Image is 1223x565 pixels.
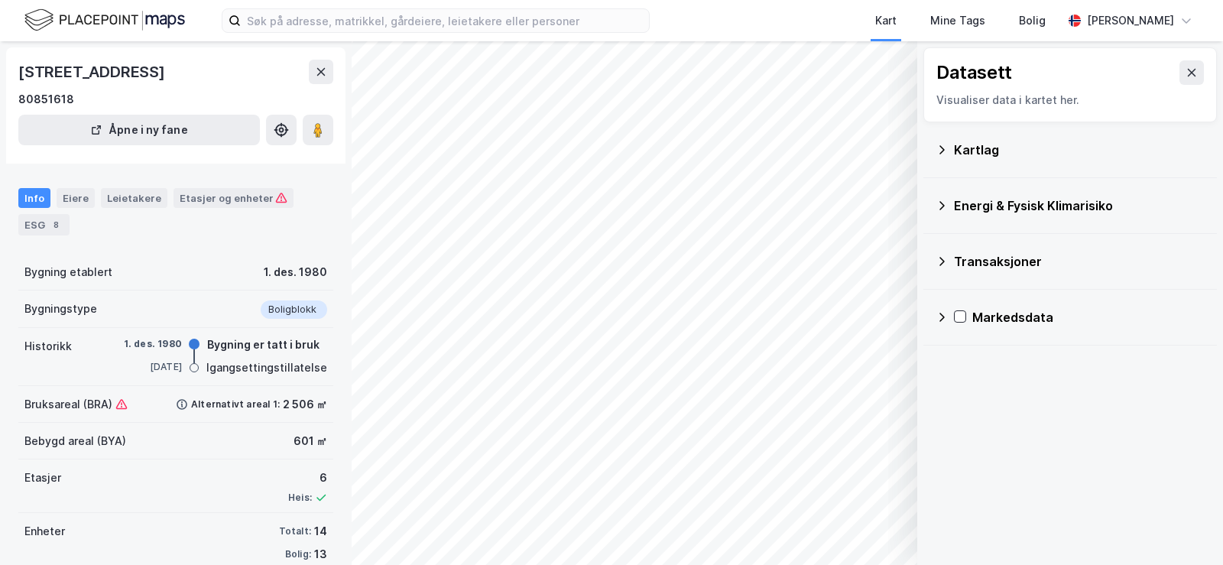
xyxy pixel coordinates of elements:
[1147,492,1223,565] iframe: Chat Widget
[18,90,74,109] div: 80851618
[1019,11,1046,30] div: Bolig
[57,188,95,208] div: Eiere
[24,469,61,487] div: Etasjer
[207,336,320,354] div: Bygning er tatt i bruk
[24,432,126,450] div: Bebygd areal (BYA)
[1147,492,1223,565] div: Kontrollprogram for chat
[24,7,185,34] img: logo.f888ab2527a4732fd821a326f86c7f29.svg
[18,60,168,84] div: [STREET_ADDRESS]
[101,188,167,208] div: Leietakere
[24,395,128,414] div: Bruksareal (BRA)
[121,337,182,351] div: 1. des. 1980
[264,263,327,281] div: 1. des. 1980
[180,191,287,205] div: Etasjer og enheter
[288,469,327,487] div: 6
[283,395,327,414] div: 2 506 ㎡
[314,545,327,563] div: 13
[18,115,260,145] button: Åpne i ny fane
[954,252,1205,271] div: Transaksjoner
[24,337,72,356] div: Historikk
[1087,11,1174,30] div: [PERSON_NAME]
[875,11,897,30] div: Kart
[206,359,327,377] div: Igangsettingstillatelse
[24,300,97,318] div: Bygningstype
[930,11,985,30] div: Mine Tags
[121,360,182,374] div: [DATE]
[279,525,311,537] div: Totalt:
[954,196,1205,215] div: Energi & Fysisk Klimarisiko
[18,188,50,208] div: Info
[18,214,70,235] div: ESG
[936,60,1012,85] div: Datasett
[24,522,65,541] div: Enheter
[954,141,1205,159] div: Kartlag
[936,91,1204,109] div: Visualiser data i kartet her.
[288,492,312,504] div: Heis:
[314,522,327,541] div: 14
[24,263,112,281] div: Bygning etablert
[972,308,1205,326] div: Markedsdata
[191,398,280,411] div: Alternativt areal 1:
[241,9,649,32] input: Søk på adresse, matrikkel, gårdeiere, leietakere eller personer
[294,432,327,450] div: 601 ㎡
[48,217,63,232] div: 8
[285,548,311,560] div: Bolig:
